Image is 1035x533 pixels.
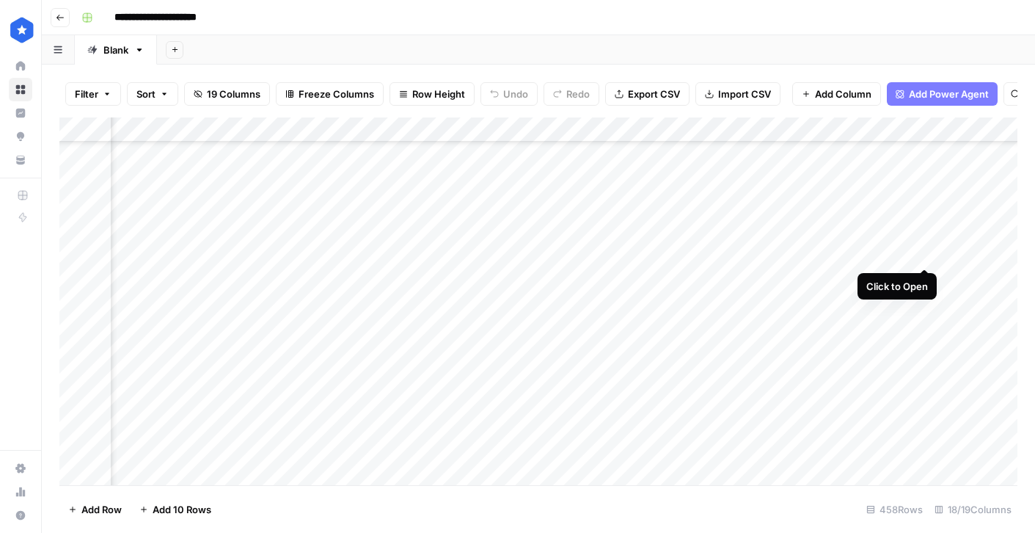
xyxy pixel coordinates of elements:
span: Add 10 Rows [153,502,211,517]
span: Import CSV [718,87,771,101]
span: 19 Columns [207,87,260,101]
span: Export CSV [628,87,680,101]
span: Add Row [81,502,122,517]
a: Usage [9,480,32,504]
div: 458 Rows [860,498,929,521]
span: Add Power Agent [909,87,989,101]
div: 18/19 Columns [929,498,1017,521]
span: Undo [503,87,528,101]
span: Sort [136,87,156,101]
button: Add Row [59,498,131,521]
a: Insights [9,101,32,125]
button: Add Power Agent [887,82,998,106]
a: Opportunities [9,125,32,148]
button: 19 Columns [184,82,270,106]
a: Home [9,54,32,78]
span: Add Column [815,87,871,101]
button: Add Column [792,82,881,106]
span: Redo [566,87,590,101]
img: ConsumerAffairs Logo [9,17,35,43]
button: Filter [65,82,121,106]
div: Click to Open [866,279,928,294]
button: Sort [127,82,178,106]
button: Add 10 Rows [131,498,220,521]
button: Import CSV [695,82,780,106]
a: Your Data [9,148,32,172]
button: Workspace: ConsumerAffairs [9,12,32,48]
span: Row Height [412,87,465,101]
a: Blank [75,35,157,65]
span: Filter [75,87,98,101]
a: Settings [9,457,32,480]
button: Export CSV [605,82,690,106]
div: Blank [103,43,128,57]
button: Undo [480,82,538,106]
button: Redo [544,82,599,106]
button: Help + Support [9,504,32,527]
button: Freeze Columns [276,82,384,106]
span: Freeze Columns [299,87,374,101]
button: Row Height [390,82,475,106]
a: Browse [9,78,32,101]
